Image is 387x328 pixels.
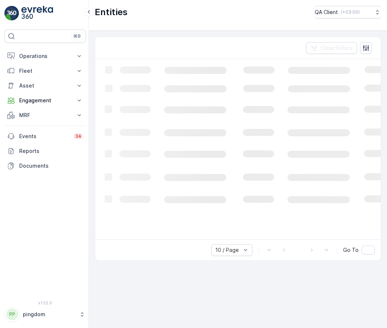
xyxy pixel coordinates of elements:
p: Documents [19,162,83,170]
button: MRF [4,108,86,123]
p: Events [19,133,69,140]
img: logo [4,6,19,21]
span: v 1.52.0 [4,301,86,305]
p: Engagement [19,97,71,104]
p: Entities [95,6,128,18]
button: Engagement [4,93,86,108]
p: MRF [19,112,71,119]
p: ( +03:00 ) [341,9,360,15]
p: Reports [19,147,83,155]
button: Operations [4,49,86,64]
p: Operations [19,52,71,60]
p: pingdom [23,311,76,318]
a: Events34 [4,129,86,144]
p: Fleet [19,67,71,75]
p: ⌘B [73,33,81,39]
a: Documents [4,158,86,173]
p: Asset [19,82,71,89]
span: Go To [343,246,359,254]
button: Fleet [4,64,86,78]
button: QA Client(+03:00) [315,6,381,18]
p: QA Client [315,8,338,16]
p: 34 [75,133,81,139]
button: Clear Filters [306,42,357,54]
button: Asset [4,78,86,93]
a: Reports [4,144,86,158]
div: PP [6,308,18,320]
p: Clear Filters [321,44,353,52]
button: PPpingdom [4,307,86,322]
img: logo_light-DOdMpM7g.png [21,6,53,21]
